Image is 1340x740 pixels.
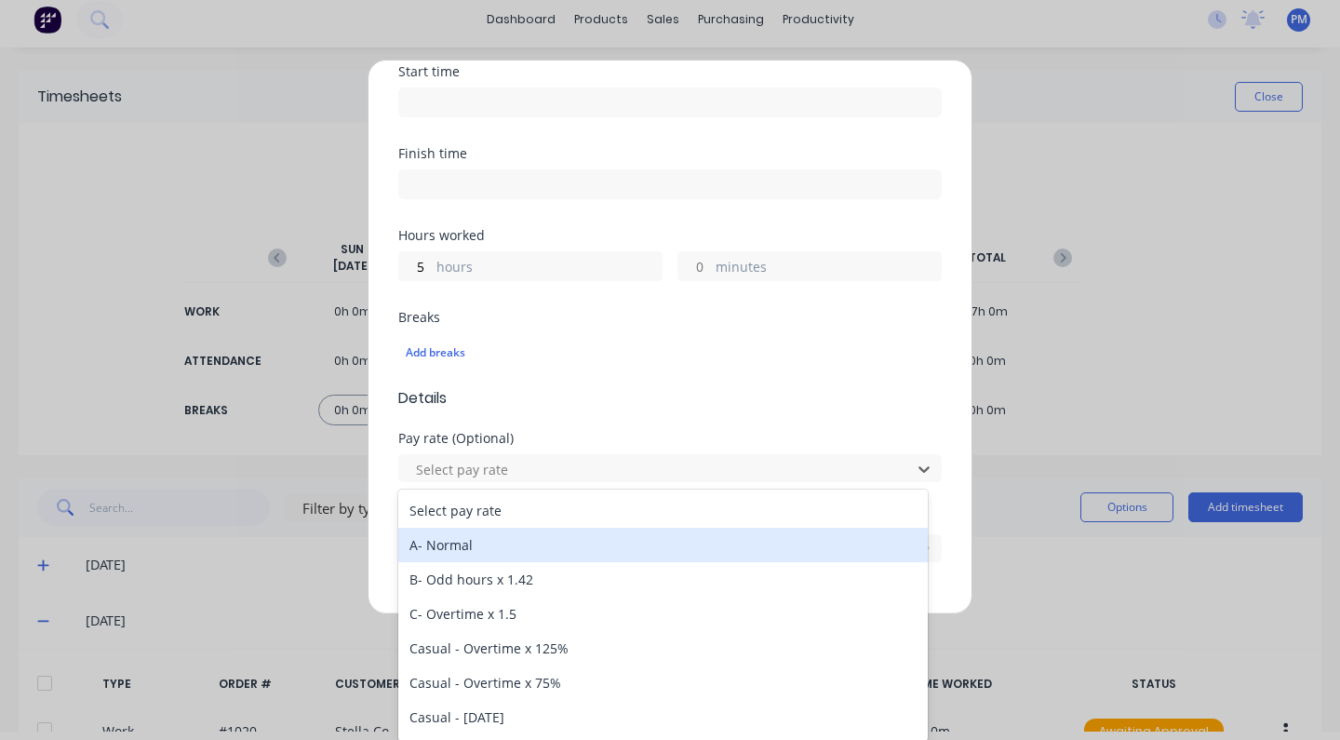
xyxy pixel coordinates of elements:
[436,257,662,280] label: hours
[716,257,941,280] label: minutes
[398,387,942,410] span: Details
[678,252,711,280] input: 0
[398,432,942,445] div: Pay rate (Optional)
[398,562,928,597] div: B- Odd hours x 1.42
[398,700,928,734] div: Casual - [DATE]
[399,252,432,280] input: 0
[398,493,928,528] div: Select pay rate
[398,666,928,700] div: Casual - Overtime x 75%
[398,65,942,78] div: Start time
[406,341,934,365] div: Add breaks
[398,311,942,324] div: Breaks
[398,229,942,242] div: Hours worked
[398,528,928,562] div: A- Normal
[398,147,942,160] div: Finish time
[398,631,928,666] div: Casual - Overtime x 125%
[398,597,928,631] div: C- Overtime x 1.5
